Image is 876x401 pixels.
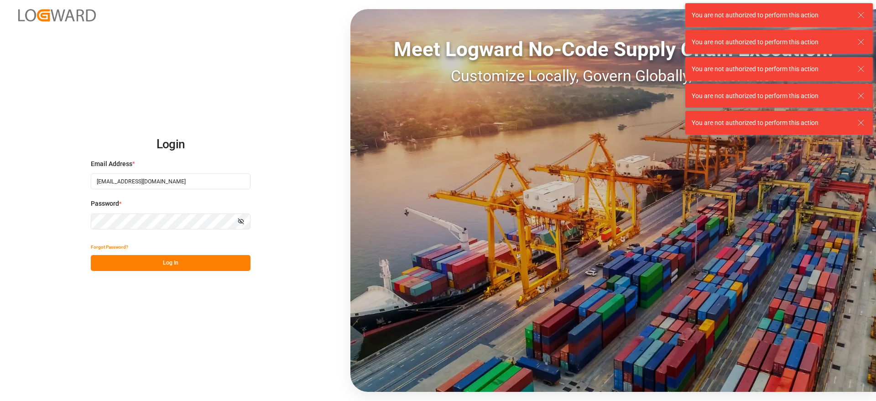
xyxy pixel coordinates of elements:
[692,91,849,101] div: You are not authorized to perform this action
[692,64,849,74] div: You are not authorized to perform this action
[91,173,250,189] input: Enter your email
[692,37,849,47] div: You are not authorized to perform this action
[350,64,876,88] div: Customize Locally, Govern Globally, Deliver Fast
[350,34,876,64] div: Meet Logward No-Code Supply Chain Execution:
[91,255,250,271] button: Log In
[18,9,96,21] img: Logward_new_orange.png
[692,10,849,20] div: You are not authorized to perform this action
[91,239,128,255] button: Forgot Password?
[91,199,119,208] span: Password
[692,118,849,128] div: You are not authorized to perform this action
[91,159,132,169] span: Email Address
[91,130,250,159] h2: Login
